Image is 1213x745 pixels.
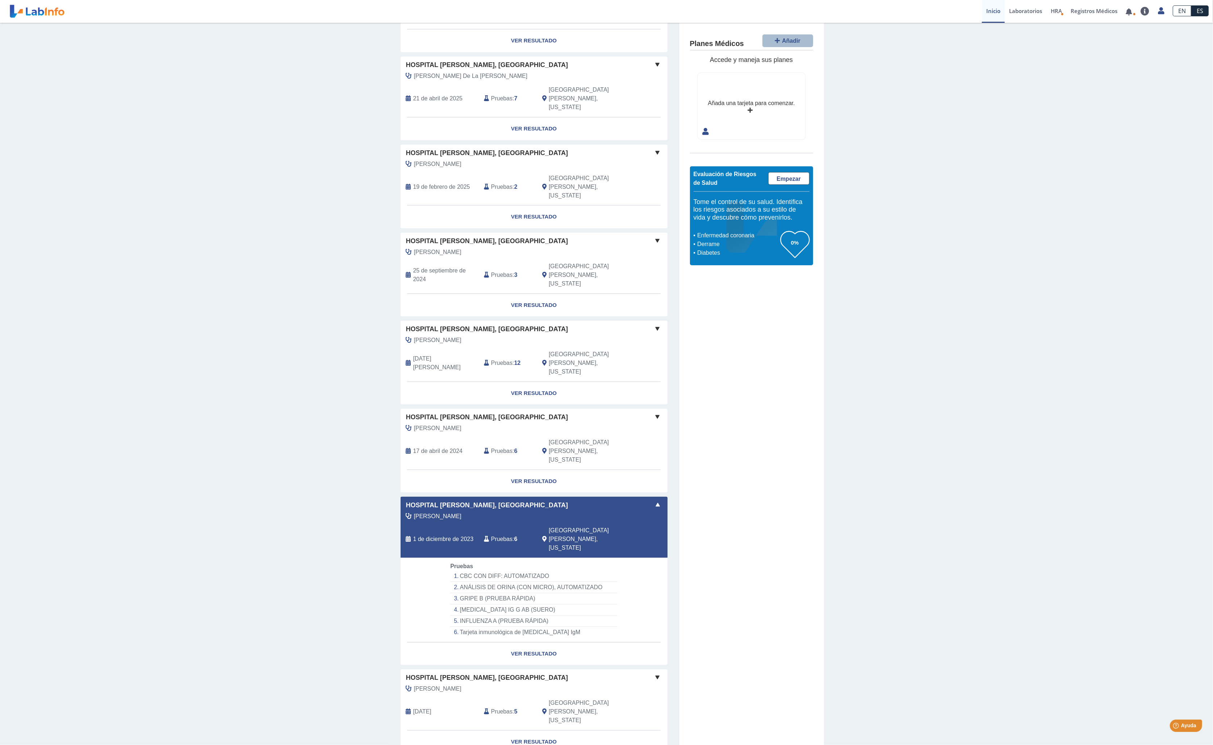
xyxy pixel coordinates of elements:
font: 21 de abril de 2025 [413,95,463,101]
font: Pruebas [491,536,513,542]
font: : [513,360,514,366]
font: Ver resultado [511,302,557,308]
font: [GEOGRAPHIC_DATA][PERSON_NAME], [US_STATE] [549,700,609,723]
font: 19 de febrero de 2025 [413,184,470,190]
font: Enfermedad coronaria [697,232,754,238]
a: Ver resultado [401,29,668,52]
font: Tarjeta inmunológica de [MEDICAL_DATA] IgM [460,629,581,635]
span: Negrón Casasnovas, Jorge [414,336,461,345]
font: Hospital [PERSON_NAME], [GEOGRAPHIC_DATA] [406,674,568,681]
span: 17 de abril de 2024 [413,447,463,455]
font: [PERSON_NAME] [414,161,461,167]
font: 12 [514,360,521,366]
font: 0% [791,240,799,246]
font: [PERSON_NAME] [414,337,461,343]
span: Cabrera De La Mata, Luis [414,72,528,80]
font: INFLUENZA A (PRUEBA RÁPIDA) [460,618,549,624]
font: Añadir [782,38,800,44]
button: Añadir [762,34,813,47]
font: [MEDICAL_DATA] IG G AB (SUERO) [460,607,556,613]
font: Empezar [777,176,801,182]
font: 1 de diciembre de 2023 [413,536,474,542]
font: [PERSON_NAME] De La [PERSON_NAME] [414,73,528,79]
span: 19-02-2025 [413,183,470,191]
font: : [513,272,514,278]
font: [GEOGRAPHIC_DATA][PERSON_NAME], [US_STATE] [549,527,609,551]
span: Díaz Vélez, Carlos [414,160,461,168]
font: Pruebas [491,272,513,278]
font: [GEOGRAPHIC_DATA][PERSON_NAME], [US_STATE] [549,87,609,110]
font: 6 [514,536,518,542]
font: 2 [514,184,518,190]
font: Pruebas [491,95,513,101]
span: Díaz Vélez, Carlos [414,248,461,257]
font: 3 [514,272,518,278]
font: Pruebas [491,184,513,190]
font: Ver resultado [511,478,557,484]
font: GRIPE B (PRUEBA RÁPIDA) [460,595,535,602]
font: Planes Médicos [690,39,744,47]
font: Pruebas [491,708,513,715]
font: Ver resultado [511,125,557,132]
a: Ver resultado [401,294,668,317]
span: 25 de septiembre de 2024 [413,266,478,284]
font: : [513,184,514,190]
a: Ver resultado [401,470,668,493]
a: Ver resultado [401,642,668,665]
font: 17 de abril de 2024 [413,448,463,454]
font: : [513,536,514,542]
font: Registros Médicos [1071,7,1117,14]
font: Añada una tarjeta para comenzar. [708,100,795,106]
a: Empezar [768,172,810,185]
span: 27 de agosto de 2024 [413,354,478,372]
span: San Juan, Puerto Rico [549,526,629,552]
font: [GEOGRAPHIC_DATA][PERSON_NAME], [US_STATE] [549,175,609,199]
font: [GEOGRAPHIC_DATA][PERSON_NAME], [US_STATE] [549,263,609,287]
span: 21 de abril de 2025 [413,94,463,103]
span: Montalvo, Jorge [414,684,461,693]
span: Montes Avilés, Ángel [414,424,461,433]
font: Pruebas [491,360,513,366]
iframe: Lanzador de widgets de ayuda [1149,717,1205,737]
font: Laboratorios [1009,7,1042,14]
font: Hospital [PERSON_NAME], [GEOGRAPHIC_DATA] [406,325,568,333]
font: 25 de septiembre de 2024 [413,267,466,282]
span: HRA [1051,7,1062,14]
font: [PERSON_NAME] [414,425,461,431]
font: Hospital [PERSON_NAME], [GEOGRAPHIC_DATA] [406,501,568,509]
font: [DATE][PERSON_NAME] [413,355,461,370]
font: Hospital [PERSON_NAME], [GEOGRAPHIC_DATA] [406,413,568,421]
font: [PERSON_NAME] [414,513,461,519]
font: CBC CON DIFF: AUTOMATIZADO [460,573,549,579]
a: Ver resultado [401,382,668,405]
font: : [513,708,514,715]
span: San Juan, Puerto Rico [549,438,629,464]
font: Evaluación de Riesgos de Salud [694,171,757,186]
font: 6 [514,448,518,454]
font: [GEOGRAPHIC_DATA][PERSON_NAME], [US_STATE] [549,351,609,375]
font: Derrame [697,241,720,247]
font: EN [1178,7,1186,15]
font: [PERSON_NAME] [414,686,461,692]
span: San Juan, Puerto Rico [549,699,629,725]
span: Montalvo, Jorge [414,512,461,521]
font: : [513,95,514,101]
font: 5 [514,708,518,715]
font: Accede y maneja sus planes [710,56,793,63]
font: Hospital [PERSON_NAME], [GEOGRAPHIC_DATA] [406,61,568,68]
a: Ver resultado [401,117,668,140]
font: [GEOGRAPHIC_DATA][PERSON_NAME], [US_STATE] [549,439,609,463]
font: [PERSON_NAME] [414,249,461,255]
font: Tome el control de su salud. Identifica los riesgos asociados a su estilo de vida y descubre cómo... [694,198,803,221]
span: San Juan, Puerto Rico [549,174,629,200]
font: Diabetes [697,250,720,256]
span: San Juan, Puerto Rico [549,262,629,288]
font: Hospital [PERSON_NAME], [GEOGRAPHIC_DATA] [406,237,568,245]
font: Ver resultado [511,37,557,43]
font: ES [1197,7,1203,15]
font: Ver resultado [511,650,557,657]
font: : [513,448,514,454]
font: ANÁLISIS DE ORINA (CON MICRO), AUTOMATIZADO [460,584,603,590]
a: Ver resultado [401,205,668,228]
